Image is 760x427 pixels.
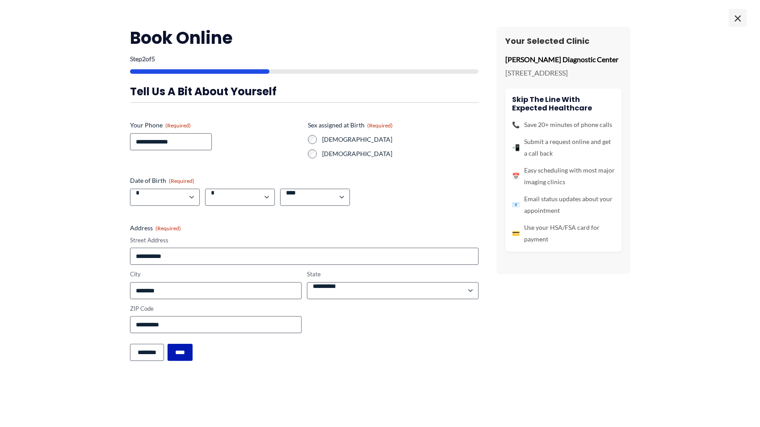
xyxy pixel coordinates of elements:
[512,170,520,182] span: 📅
[512,228,520,239] span: 💳
[165,122,191,129] span: (Required)
[512,222,615,245] li: Use your HSA/FSA card for payment
[130,224,181,233] legend: Address
[512,199,520,211] span: 📧
[142,55,146,63] span: 2
[512,119,520,131] span: 📞
[130,121,301,130] label: Your Phone
[130,85,479,98] h3: Tell us a bit about yourself
[130,56,479,62] p: Step of
[130,270,302,279] label: City
[169,178,194,184] span: (Required)
[130,304,302,313] label: ZIP Code
[151,55,155,63] span: 5
[322,135,479,144] label: [DEMOGRAPHIC_DATA]
[505,53,621,66] p: [PERSON_NAME] Diagnostic Center
[308,121,393,130] legend: Sex assigned at Birth
[512,95,615,112] h4: Skip the line with Expected Healthcare
[130,27,479,49] h2: Book Online
[512,165,615,188] li: Easy scheduling with most major imaging clinics
[512,119,615,131] li: Save 20+ minutes of phone calls
[505,36,621,46] h3: Your Selected Clinic
[512,193,615,216] li: Email status updates about your appointment
[512,136,615,159] li: Submit a request online and get a call back
[130,236,479,245] label: Street Address
[729,9,747,27] span: ×
[322,149,479,158] label: [DEMOGRAPHIC_DATA]
[505,66,621,80] p: [STREET_ADDRESS]
[130,176,194,185] legend: Date of Birth
[155,225,181,232] span: (Required)
[307,270,479,279] label: State
[512,142,520,153] span: 📲
[367,122,393,129] span: (Required)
